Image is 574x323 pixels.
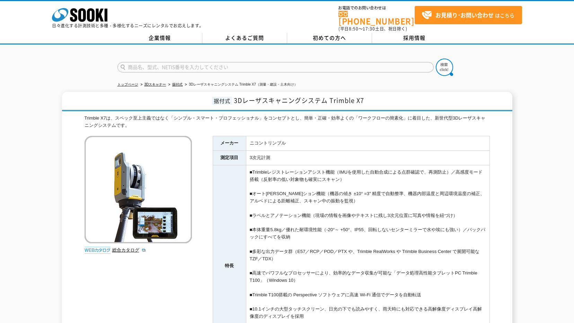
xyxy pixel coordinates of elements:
span: (平日 ～ 土日、祝日除く) [338,26,407,32]
a: 3Dスキャナー [144,82,166,86]
span: 17:30 [363,26,375,32]
td: 3次元計測 [246,151,489,165]
a: 据付式 [172,82,183,86]
a: [PHONE_NUMBER] [338,11,415,25]
td: ニコントリンブル [246,136,489,151]
strong: お見積り･お問い合わせ [435,11,494,19]
li: 3Dレーザスキャニングシステム Trimble X7（測量・建設・土木向け） [184,81,298,88]
input: 商品名、型式、NETIS番号を入力してください [117,62,434,72]
span: 3Dレーザスキャニングシステム Trimble X7 [234,96,364,105]
a: トップページ [117,82,138,86]
a: 初めての方へ [287,33,372,43]
img: btn_search.png [436,59,453,76]
th: メーカー [213,136,246,151]
a: よくあるご質問 [202,33,287,43]
a: 企業情報 [117,33,202,43]
img: 3Dレーザスキャニングシステム Trimble X7（測量・建設・土木向け） [85,136,192,243]
a: 採用情報 [372,33,457,43]
span: 据付式 [212,97,232,105]
a: お見積り･お問い合わせはこちら [415,6,522,24]
p: 日々進化する計測技術と多種・多様化するニーズにレンタルでお応えします。 [52,24,204,28]
div: Trimble X7は、スペック至上主義ではなく「シンプル・スマート・プロフェッショナル」をコンセプトとし、簡単・正確・効率よくの「ワークフローの簡素化」に着目した、新世代型3Dレーザスキャニン... [85,115,490,129]
span: お電話でのお問い合わせは [338,6,415,10]
th: 測定項目 [213,151,246,165]
span: 8:50 [349,26,359,32]
span: はこちら [422,10,514,20]
a: 総合カタログ [112,247,146,253]
img: webカタログ [85,247,111,254]
span: 初めての方へ [313,34,346,42]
